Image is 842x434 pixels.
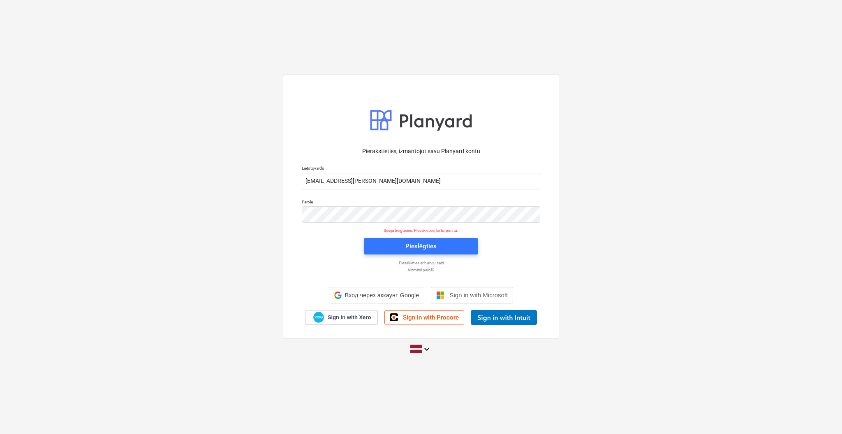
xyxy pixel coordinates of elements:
a: Sign in with Procore [384,310,464,324]
span: Sign in with Procore [403,314,459,321]
span: Вход через аккаунт Google [345,292,419,299]
a: Piesakieties ar burvju saiti [298,260,544,266]
p: Parole [302,199,540,206]
img: Microsoft logo [436,291,444,299]
p: Sesija beigusies. Piesakieties, lai turpinātu. [297,228,545,233]
span: Sign in with Microsoft [449,292,508,299]
a: Aizmirsi paroli? [298,267,544,273]
p: Lietotājvārds [302,166,540,173]
p: Pierakstieties, izmantojot savu Planyard kontu [302,147,540,156]
a: Sign in with Xero [305,310,378,324]
button: Pieslēgties [364,238,478,254]
div: Pieslēgties [405,241,437,252]
i: keyboard_arrow_down [422,344,432,354]
span: Sign in with Xero [328,314,371,321]
input: Lietotājvārds [302,173,540,189]
img: Xero logo [313,312,324,323]
div: Вход через аккаунт Google [329,287,425,303]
